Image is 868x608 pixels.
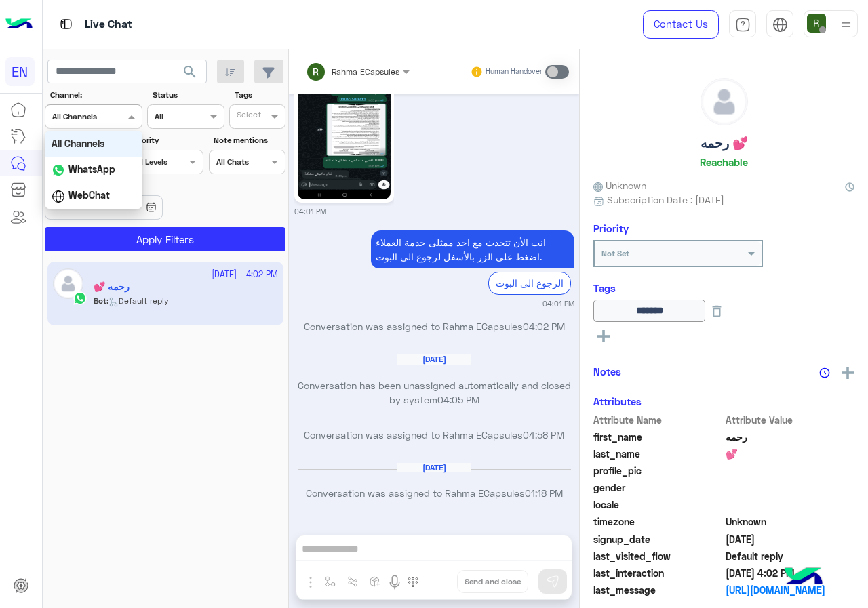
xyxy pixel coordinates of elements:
[457,570,528,593] button: Send and close
[488,272,571,294] div: الرجوع الى البوت
[294,319,574,333] p: Conversation was assigned to Rahma ECapsules
[523,429,564,441] span: 04:58 PM
[593,549,723,563] span: last_visited_flow
[50,89,141,101] label: Channel:
[593,514,723,529] span: timezone
[294,378,574,407] p: Conversation has been unassigned automatically and closed by system
[214,134,283,146] label: Note mentions
[593,532,723,546] span: signup_date
[735,17,751,33] img: tab
[772,17,788,33] img: tab
[294,428,574,442] p: Conversation was assigned to Rahma ECapsules
[437,394,479,405] span: 04:05 PM
[593,222,629,235] h6: Priority
[726,481,855,495] span: null
[235,108,261,124] div: Select
[726,514,855,529] span: Unknown
[593,282,854,294] h6: Tags
[45,131,142,208] ng-dropdown-panel: Options list
[726,447,855,461] span: 💕
[298,35,391,199] img: 1293241735542049.jpg
[601,248,629,258] b: Not Set
[837,16,854,33] img: profile
[52,163,65,177] img: WhatsApp
[593,430,723,444] span: first_name
[52,138,104,149] b: All Channels
[397,354,471,364] h6: [DATE]
[701,79,747,125] img: defaultAdmin.png
[45,227,285,251] button: Apply Filters
[397,463,471,472] h6: [DATE]
[593,583,723,597] span: last_message
[371,230,574,268] p: 12/8/2025, 4:01 PM
[643,10,719,39] a: Contact Us
[58,16,75,33] img: tab
[593,481,723,495] span: gender
[85,16,132,34] p: Live Chat
[701,136,748,151] h5: رحمه 💕
[542,298,574,309] small: 04:01 PM
[729,10,756,39] a: tab
[593,395,642,407] h6: Attributes
[807,14,826,33] img: userImage
[726,583,855,597] a: [URL][DOMAIN_NAME]
[726,498,855,512] span: null
[593,447,723,461] span: last_name
[153,89,222,101] label: Status
[235,89,284,101] label: Tags
[332,66,399,77] span: Rahma ECapsules
[593,178,646,192] span: Unknown
[593,566,723,580] span: last_interaction
[294,486,574,500] p: Conversation was assigned to Rahma ECapsules
[525,487,563,499] span: 01:18 PM
[5,57,35,86] div: EN
[726,532,855,546] span: 2024-03-09T14:54:01.384Z
[726,413,855,427] span: Attribute Value
[593,413,723,427] span: Attribute Name
[842,367,854,379] img: add
[726,549,855,563] span: Default reply
[68,189,110,201] b: WebChat
[700,156,748,168] h6: Reachable
[819,367,830,378] img: notes
[294,206,326,217] small: 04:01 PM
[5,10,33,39] img: Logo
[182,64,198,80] span: search
[593,498,723,512] span: locale
[726,430,855,444] span: رحمه
[174,60,207,89] button: search
[726,566,855,580] span: 2025-08-12T13:02:05.076Z
[593,464,723,478] span: profile_pic
[486,66,542,77] small: Human Handover
[593,365,621,378] h6: Notes
[523,321,565,332] span: 04:02 PM
[68,163,115,175] b: WhatsApp
[780,554,827,601] img: hulul-logo.png
[607,192,724,207] span: Subscription Date : [DATE]
[52,190,65,203] img: WebChat
[132,134,202,146] label: Priority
